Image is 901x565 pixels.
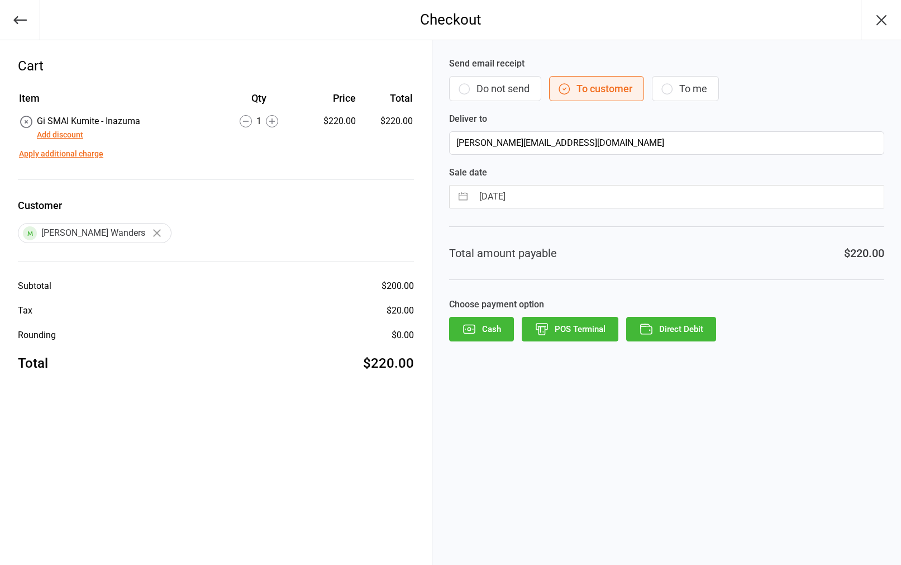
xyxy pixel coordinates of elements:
label: Customer [18,198,414,213]
div: Subtotal [18,279,51,293]
div: Cart [18,56,414,76]
div: Tax [18,304,32,317]
span: Gi SMAI Kumite - Inazuma [37,116,140,126]
div: $20.00 [387,304,414,317]
div: $200.00 [382,279,414,293]
label: Sale date [449,166,884,179]
label: Deliver to [449,112,884,126]
div: [PERSON_NAME] Wanders [18,223,171,243]
button: Apply additional charge [19,148,103,160]
button: To customer [549,76,644,101]
div: Total amount payable [449,245,557,262]
div: $220.00 [301,115,355,128]
th: Total [360,91,413,113]
label: Choose payment option [449,298,884,311]
button: Add discount [37,129,83,141]
div: Price [301,91,355,106]
th: Qty [218,91,300,113]
button: POS Terminal [522,317,618,341]
div: $220.00 [844,245,884,262]
div: 1 [218,115,300,128]
div: Total [18,353,48,373]
th: Item [19,91,217,113]
button: To me [652,76,719,101]
td: $220.00 [360,115,413,141]
button: Do not send [449,76,541,101]
label: Send email receipt [449,57,884,70]
button: Cash [449,317,514,341]
button: Direct Debit [626,317,716,341]
div: $220.00 [363,353,414,373]
input: Customer Email [449,131,884,155]
div: Rounding [18,329,56,342]
div: $0.00 [392,329,414,342]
